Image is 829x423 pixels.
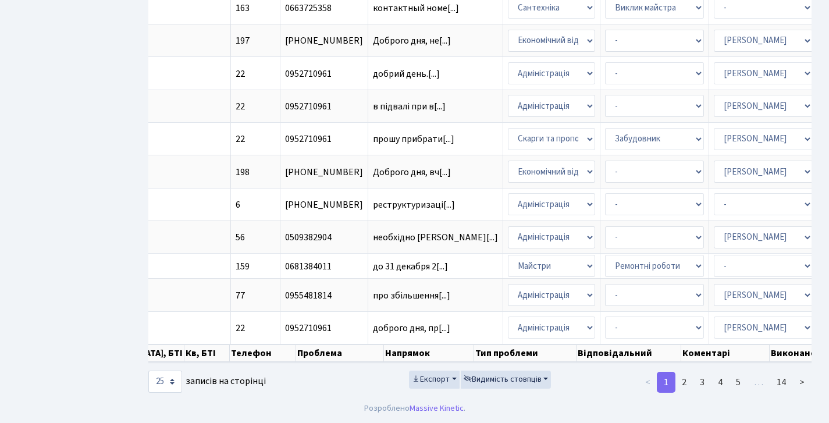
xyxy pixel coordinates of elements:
[285,200,363,209] span: [PHONE_NUMBER]
[285,262,363,271] span: 0681384011
[410,402,464,414] a: Massive Kinetic
[373,289,450,302] span: про збільшення[...]
[296,344,384,362] th: Проблема
[792,372,812,393] a: >
[461,371,552,389] button: Видимість стовпців
[693,372,711,393] a: 3
[373,133,454,145] span: прошу прибрати[...]
[236,289,245,302] span: 77
[364,402,465,415] div: Розроблено .
[148,371,266,393] label: записів на сторінці
[409,371,460,389] button: Експорт
[236,231,245,244] span: 56
[373,34,451,47] span: Доброго дня, не[...]
[373,260,448,273] span: до 31 декабря 2[...]
[285,102,363,111] span: 0952710961
[770,344,829,362] th: Виконано
[236,166,250,179] span: 198
[236,34,250,47] span: 197
[412,374,450,385] span: Експорт
[729,372,748,393] a: 5
[285,36,363,45] span: [PHONE_NUMBER]
[230,344,296,362] th: Телефон
[373,231,498,244] span: необхідно [PERSON_NAME][...]
[657,372,675,393] a: 1
[285,69,363,79] span: 0952710961
[236,100,245,113] span: 22
[285,291,363,300] span: 0955481814
[236,2,250,15] span: 163
[373,67,440,80] span: добрий день.[...]
[675,372,693,393] a: 2
[464,374,542,385] span: Видимість стовпців
[384,344,474,362] th: Напрямок
[236,198,240,211] span: 6
[373,2,459,15] span: контактный номе[...]
[236,67,245,80] span: 22
[373,198,455,211] span: реструктуризаці[...]
[236,133,245,145] span: 22
[236,260,250,273] span: 159
[285,233,363,242] span: 0509382904
[285,324,363,333] span: 0952710961
[770,372,793,393] a: 14
[373,322,450,335] span: доброго дня, пр[...]
[474,344,577,362] th: Тип проблеми
[373,166,451,179] span: Доброго дня, вч[...]
[373,100,446,113] span: в підвалі при в[...]
[148,371,182,393] select: записів на сторінці
[236,322,245,335] span: 22
[285,3,363,13] span: 0663725358
[184,344,230,362] th: Кв, БТІ
[285,168,363,177] span: [PHONE_NUMBER]
[681,344,770,362] th: Коментарі
[577,344,681,362] th: Відповідальний
[285,134,363,144] span: 0952710961
[711,372,730,393] a: 4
